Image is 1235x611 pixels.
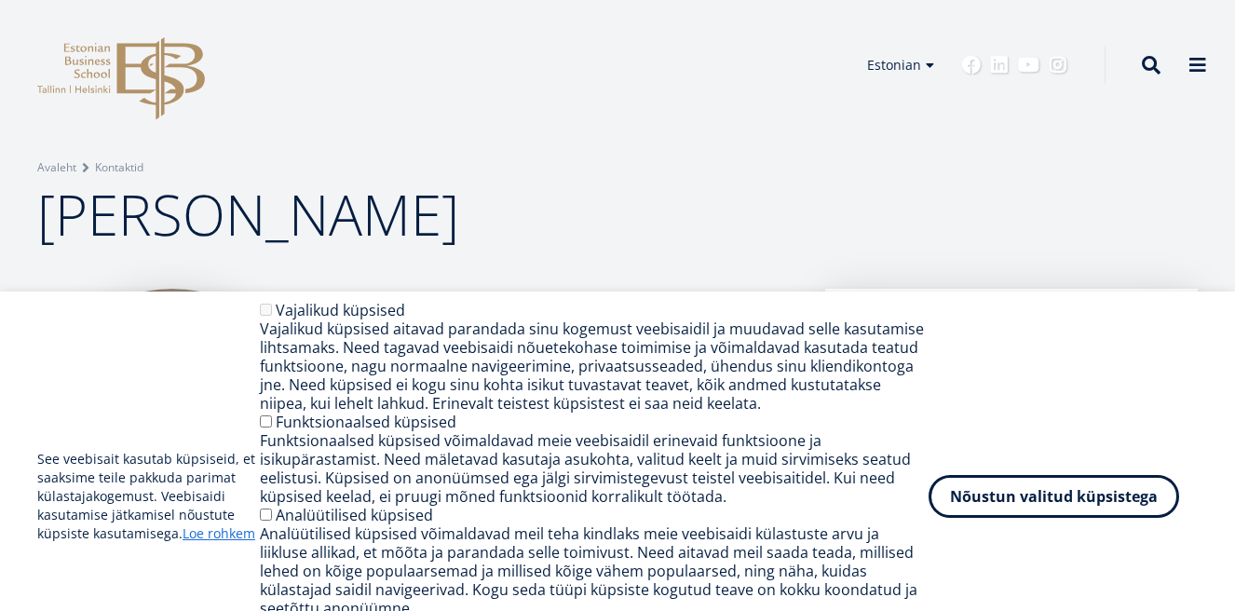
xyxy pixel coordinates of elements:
a: Kontaktid [95,158,143,177]
a: Avaleht [37,158,76,177]
p: See veebisait kasutab küpsiseid, et saaksime teile pakkuda parimat külastajakogemust. Veebisaidi ... [37,450,260,543]
a: Linkedin [990,56,1009,75]
button: Nõustun valitud küpsistega [929,475,1179,518]
a: Loe rohkem [183,524,255,543]
label: Funktsionaalsed küpsised [276,412,456,432]
a: Facebook [962,56,981,75]
label: Analüütilised küpsised [276,505,433,525]
span: [PERSON_NAME] [37,176,459,252]
img: Tuuli Junolainen [37,289,307,559]
div: Vajalikud küpsised aitavad parandada sinu kogemust veebisaidil ja muudavad selle kasutamise lihts... [260,319,929,413]
a: Youtube [1018,56,1039,75]
a: Instagram [1049,56,1067,75]
div: Funktsionaalsed küpsised võimaldavad meie veebisaidil erinevaid funktsioone ja isikupärastamist. ... [260,431,929,506]
label: Vajalikud küpsised [276,300,405,320]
